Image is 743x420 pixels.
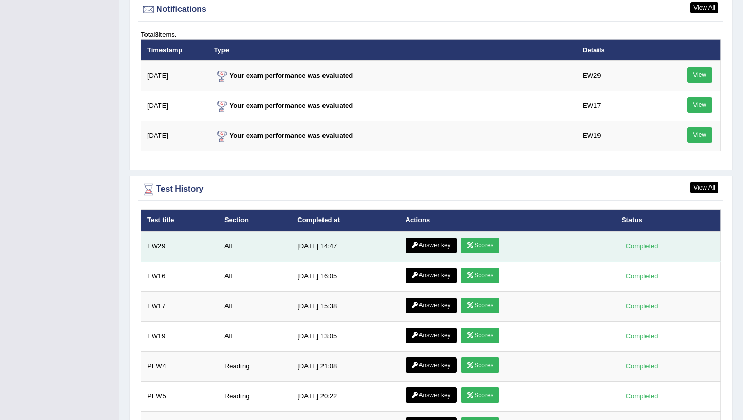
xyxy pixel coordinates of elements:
[219,351,292,381] td: Reading
[622,331,662,341] div: Completed
[577,121,658,151] td: EW19
[219,261,292,291] td: All
[208,39,577,61] th: Type
[141,29,721,39] div: Total items.
[461,298,499,313] a: Scores
[292,321,399,351] td: [DATE] 13:05
[577,39,658,61] th: Details
[577,91,658,121] td: EW17
[406,238,457,253] a: Answer key
[461,268,499,283] a: Scores
[406,298,457,313] a: Answer key
[690,2,718,13] a: View All
[219,381,292,411] td: Reading
[141,121,208,151] td: [DATE]
[577,61,658,91] td: EW29
[406,268,457,283] a: Answer key
[219,291,292,321] td: All
[141,61,208,91] td: [DATE]
[292,210,399,231] th: Completed at
[687,67,712,83] a: View
[292,231,399,262] td: [DATE] 14:47
[622,301,662,312] div: Completed
[461,357,499,373] a: Scores
[141,351,219,381] td: PEW4
[292,351,399,381] td: [DATE] 21:08
[622,271,662,282] div: Completed
[616,210,721,231] th: Status
[214,72,353,80] strong: Your exam performance was evaluated
[141,261,219,291] td: EW16
[687,127,712,143] a: View
[622,241,662,252] div: Completed
[141,381,219,411] td: PEW5
[141,39,208,61] th: Timestamp
[622,391,662,401] div: Completed
[292,291,399,321] td: [DATE] 15:38
[141,291,219,321] td: EW17
[141,321,219,351] td: EW19
[461,387,499,403] a: Scores
[219,321,292,351] td: All
[219,231,292,262] td: All
[622,361,662,371] div: Completed
[141,182,721,197] div: Test History
[141,91,208,121] td: [DATE]
[292,261,399,291] td: [DATE] 16:05
[292,381,399,411] td: [DATE] 20:22
[141,231,219,262] td: EW29
[214,102,353,110] strong: Your exam performance was evaluated
[141,2,721,18] div: Notifications
[155,30,158,38] b: 3
[406,328,457,343] a: Answer key
[400,210,616,231] th: Actions
[461,238,499,253] a: Scores
[141,210,219,231] th: Test title
[687,97,712,113] a: View
[461,328,499,343] a: Scores
[214,132,353,139] strong: Your exam performance was evaluated
[690,182,718,193] a: View All
[219,210,292,231] th: Section
[406,387,457,403] a: Answer key
[406,357,457,373] a: Answer key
